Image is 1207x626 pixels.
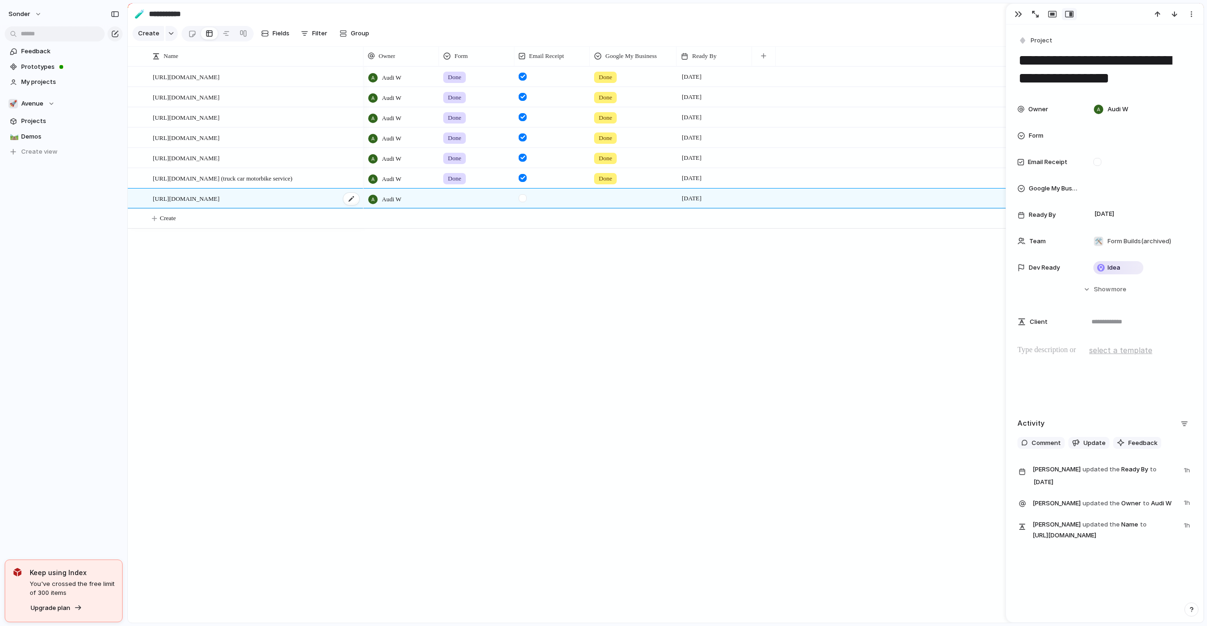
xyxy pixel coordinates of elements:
span: sonder [8,9,30,19]
span: Done [599,174,612,183]
span: Demos [21,132,119,141]
div: 🛤️ [10,131,17,142]
span: Avenue [21,99,43,108]
span: Audi W [1151,499,1172,508]
div: 🛠️ [1094,237,1103,246]
button: Comment [1017,437,1065,449]
button: Feedback [1113,437,1161,449]
span: Done [599,154,612,163]
span: Create [138,29,159,38]
span: Audi W [382,93,401,103]
span: Ready By [1033,464,1178,489]
span: Audi W [1108,105,1128,114]
span: Show [1094,285,1111,294]
div: 🧪 [134,8,145,20]
span: Prototypes [21,62,119,72]
span: Done [599,113,612,123]
span: [DATE] [679,112,704,123]
span: You've crossed the free limit of 300 items [30,579,115,598]
span: 1h [1184,519,1192,530]
span: [DATE] [679,152,704,164]
span: [DATE] [679,71,704,82]
button: 🚀Avenue [5,97,123,111]
span: Done [599,73,612,82]
span: Owner [379,51,395,61]
button: Update [1068,437,1109,449]
button: sonder [4,7,47,22]
span: Done [448,154,461,163]
span: [URL][DOMAIN_NAME] [153,112,220,123]
span: Email Receipt [529,51,564,61]
button: select a template [1088,343,1154,357]
span: Owner [1028,105,1048,114]
span: Audi W [382,174,401,184]
span: Name [164,51,178,61]
span: Done [599,93,612,102]
span: Keep using Index [30,568,115,577]
span: Done [448,174,461,183]
span: Idea [1108,263,1120,272]
span: Create [160,214,176,223]
span: to [1143,499,1149,508]
span: Feedback [21,47,119,56]
span: [URL][DOMAIN_NAME] [153,193,220,204]
span: Create view [21,147,58,156]
span: to [1140,520,1147,529]
button: Upgrade plan [28,601,85,615]
button: 🛤️ [8,132,18,141]
span: Upgrade plan [31,603,70,613]
span: Audi W [382,195,401,204]
span: [DATE] [1031,477,1056,488]
span: select a template [1089,345,1152,356]
span: [DATE] [1092,208,1117,220]
a: Prototypes [5,60,123,74]
span: Name [URL][DOMAIN_NAME] [1033,519,1178,540]
span: updated the [1083,520,1120,529]
span: Done [448,93,461,102]
span: [DATE] [679,91,704,103]
span: more [1111,285,1126,294]
span: Form Builds (archived) [1108,237,1171,245]
a: Feedback [5,44,123,58]
div: 🚀 [8,99,18,108]
span: Audi W [382,134,401,143]
span: to [1150,465,1157,474]
span: Audi W [382,73,401,82]
span: [DATE] [679,132,704,143]
span: updated the [1083,465,1120,474]
span: Google My Business [605,51,657,61]
a: Projects [5,114,123,128]
button: Filter [297,26,331,41]
span: My projects [21,77,119,87]
span: Projects [21,116,119,126]
span: Done [599,133,612,143]
span: [URL][DOMAIN_NAME] [153,91,220,102]
span: Done [448,133,461,143]
span: Client [1030,317,1048,327]
span: 1h [1184,464,1192,475]
span: Done [448,113,461,123]
span: [PERSON_NAME] [1033,499,1081,508]
button: Group [335,26,374,41]
a: 🛤️Demos [5,130,123,144]
span: 1h [1184,496,1192,508]
span: [URL][DOMAIN_NAME] [153,132,220,143]
span: [URL][DOMAIN_NAME] [153,152,220,163]
span: Google My Business [1029,184,1078,193]
button: Project [1017,34,1055,48]
span: Update [1083,438,1106,448]
button: Create [132,26,164,41]
span: Ready By [692,51,717,61]
span: Done [448,73,461,82]
span: Email Receipt [1028,157,1067,167]
span: Team [1029,237,1046,246]
span: Form [1029,131,1043,140]
span: Audi W [382,154,401,164]
span: Feedback [1128,438,1157,448]
span: Project [1031,36,1052,45]
h2: Activity [1017,418,1045,429]
button: Create view [5,145,123,159]
span: Group [351,29,369,38]
a: My projects [5,75,123,89]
